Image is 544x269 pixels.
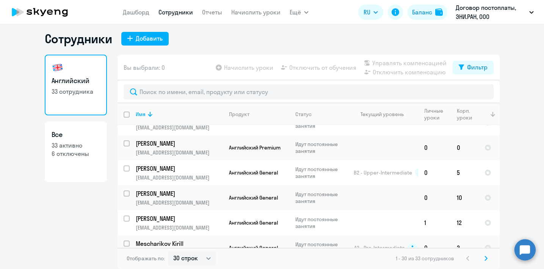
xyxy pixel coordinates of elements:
[45,121,107,182] a: Все33 активно6 отключены
[136,239,223,248] a: Mescharikov Kirill
[136,189,221,198] p: [PERSON_NAME]
[467,63,488,72] div: Фильтр
[295,141,347,154] p: Идут постоянные занятия
[418,235,451,260] td: 0
[229,244,278,251] span: Английский General
[136,111,223,118] div: Имя
[358,5,383,20] button: RU
[52,87,100,96] p: 33 сотрудника
[451,210,478,235] td: 12
[45,31,112,46] h1: Сотрудники
[457,107,473,121] div: Корп. уроки
[451,235,478,260] td: 2
[295,111,347,118] div: Статус
[361,111,404,118] div: Текущий уровень
[229,169,278,176] span: Английский General
[435,8,443,16] img: balance
[354,244,405,251] span: A2 - Pre-Intermediate
[136,124,223,131] p: [EMAIL_ADDRESS][DOMAIN_NAME]
[202,8,222,16] a: Отчеты
[295,191,347,205] p: Идут постоянные занятия
[412,8,432,17] div: Баланс
[418,210,451,235] td: 1
[295,111,312,118] div: Статус
[136,174,223,181] p: [EMAIL_ADDRESS][DOMAIN_NAME]
[424,107,445,121] div: Личные уроки
[453,61,494,74] button: Фильтр
[452,3,538,21] button: Договор постоплаты, ЭНИ.РАН, ООО
[121,32,169,46] button: Добавить
[424,107,450,121] div: Личные уроки
[52,76,100,86] h3: Английский
[136,164,223,173] a: [PERSON_NAME]
[456,3,526,21] p: Договор постоплаты, ЭНИ.РАН, ООО
[231,8,281,16] a: Начислить уроки
[451,185,478,210] td: 10
[136,34,163,43] div: Добавить
[45,55,107,115] a: Английский33 сотрудника
[418,160,451,185] td: 0
[229,111,249,118] div: Продукт
[396,255,454,262] span: 1 - 30 из 33 сотрудников
[295,216,347,230] p: Идут постоянные занятия
[136,139,223,148] a: [PERSON_NAME]
[295,166,347,179] p: Идут постоянные занятия
[52,141,100,149] p: 33 активно
[354,169,412,176] span: B2 - Upper-Intermediate
[229,111,289,118] div: Продукт
[290,5,309,20] button: Ещё
[364,8,370,17] span: RU
[123,8,149,16] a: Дашборд
[354,111,418,118] div: Текущий уровень
[124,63,165,72] span: Вы выбрали: 0
[451,160,478,185] td: 5
[418,135,451,160] td: 0
[451,135,478,160] td: 0
[457,107,478,121] div: Корп. уроки
[408,5,447,20] button: Балансbalance
[290,8,301,17] span: Ещё
[158,8,193,16] a: Сотрудники
[127,255,165,262] span: Отображать по:
[229,144,281,151] span: Английский Premium
[136,214,221,223] p: [PERSON_NAME]
[229,194,278,201] span: Английский General
[136,149,223,156] p: [EMAIL_ADDRESS][DOMAIN_NAME]
[136,224,223,231] p: [EMAIL_ADDRESS][DOMAIN_NAME]
[136,139,221,148] p: [PERSON_NAME]
[418,185,451,210] td: 0
[136,111,146,118] div: Имя
[124,84,494,99] input: Поиск по имени, email, продукту или статусу
[52,149,100,158] p: 6 отключены
[229,219,278,226] span: Английский General
[136,239,221,248] p: Mescharikov Kirill
[295,241,347,255] p: Идут постоянные занятия
[136,164,221,173] p: [PERSON_NAME]
[136,214,223,223] a: [PERSON_NAME]
[52,130,100,140] h3: Все
[136,199,223,206] p: [EMAIL_ADDRESS][DOMAIN_NAME]
[52,61,64,74] img: english
[136,189,223,198] a: [PERSON_NAME]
